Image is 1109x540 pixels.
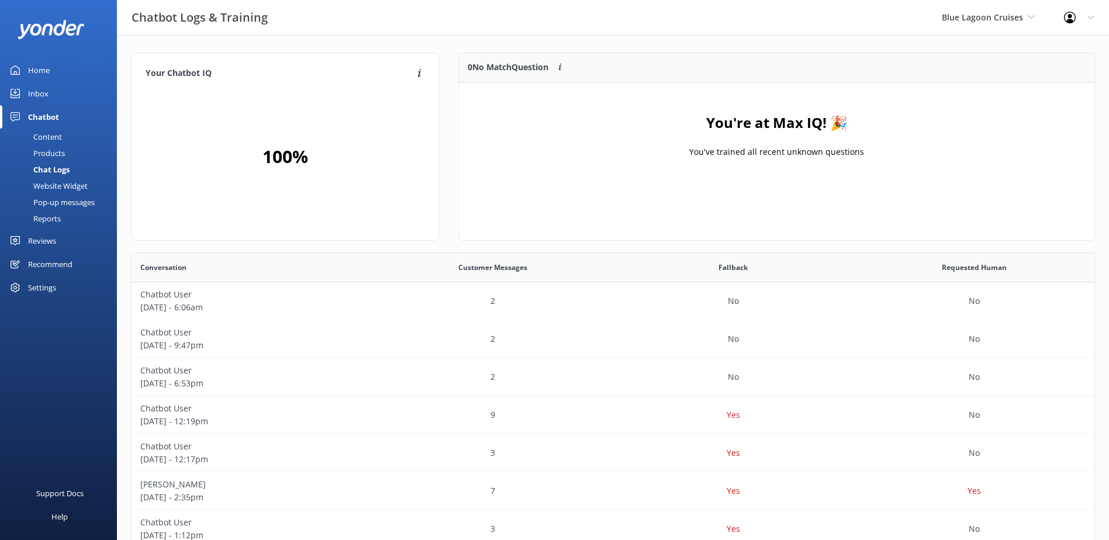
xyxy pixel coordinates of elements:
p: [DATE] - 6:53pm [140,377,364,390]
a: Content [7,129,117,145]
p: [DATE] - 9:47pm [140,339,364,352]
div: Website Widget [7,178,88,194]
p: Chatbot User [140,402,364,415]
p: Chatbot User [140,440,364,453]
p: [DATE] - 12:19pm [140,415,364,428]
div: Help [51,505,68,528]
h2: 100 % [262,143,308,171]
div: row [132,396,1094,434]
a: Pop-up messages [7,194,117,210]
p: 7 [490,484,495,497]
div: Products [7,145,65,161]
div: row [132,282,1094,320]
p: No [969,295,980,307]
div: Reviews [28,229,56,252]
div: Recommend [28,252,72,276]
h4: Your Chatbot IQ [146,67,414,80]
a: Website Widget [7,178,117,194]
p: Yes [727,484,740,497]
p: Chatbot User [140,326,364,339]
p: No [969,522,980,535]
p: 3 [490,446,495,459]
a: Products [7,145,117,161]
div: row [132,320,1094,358]
div: Content [7,129,62,145]
img: yonder-white-logo.png [18,20,85,39]
div: Settings [28,276,56,299]
div: Pop-up messages [7,194,95,210]
p: 2 [490,295,495,307]
p: No [728,333,739,345]
div: grid [459,82,1094,199]
span: Fallback [718,262,748,273]
p: [DATE] - 12:17pm [140,453,364,466]
p: Yes [727,409,740,421]
p: Yes [727,446,740,459]
span: Blue Lagoon Cruises [942,12,1023,23]
p: [PERSON_NAME] [140,478,364,491]
p: No [969,409,980,421]
p: No [969,333,980,345]
span: Customer Messages [458,262,527,273]
p: No [969,446,980,459]
a: Reports [7,210,117,227]
div: Chat Logs [7,161,70,178]
h4: You're at Max IQ! 🎉 [706,112,848,134]
div: Reports [7,210,61,227]
p: No [728,371,739,383]
p: No [728,295,739,307]
p: Chatbot User [140,288,364,301]
p: Yes [727,522,740,535]
div: row [132,434,1094,472]
div: row [132,358,1094,396]
p: [DATE] - 2:35pm [140,491,364,504]
p: You've trained all recent unknown questions [689,146,864,158]
p: No [969,371,980,383]
p: [DATE] - 6:06am [140,301,364,314]
p: Chatbot User [140,364,364,377]
div: Inbox [28,82,49,105]
p: 2 [490,333,495,345]
div: row [132,472,1094,510]
div: Support Docs [36,482,84,505]
span: Conversation [140,262,186,273]
p: Yes [968,484,981,497]
p: Chatbot User [140,516,364,529]
h3: Chatbot Logs & Training [132,8,268,27]
span: Requested Human [942,262,1007,273]
p: 3 [490,522,495,535]
div: Chatbot [28,105,59,129]
p: 9 [490,409,495,421]
div: Home [28,58,50,82]
p: 0 No Match Question [468,61,548,74]
p: 2 [490,371,495,383]
a: Chat Logs [7,161,117,178]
